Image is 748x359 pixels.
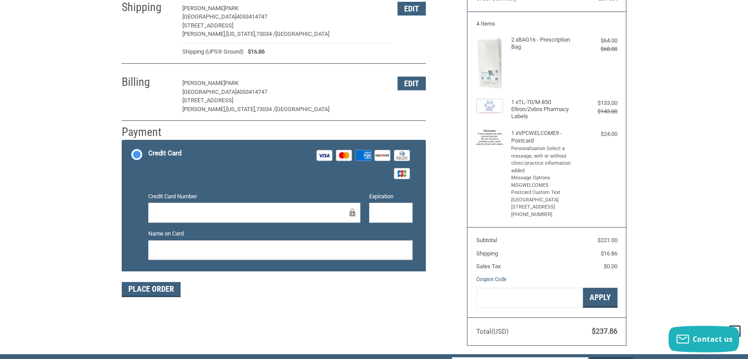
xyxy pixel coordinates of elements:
[476,250,498,257] span: Shipping
[182,22,233,29] span: [STREET_ADDRESS]
[476,288,583,308] input: Gift Certificate or Coupon Code
[598,237,617,243] span: $221.00
[244,47,265,56] span: $16.86
[582,99,617,108] div: $133.00
[256,106,275,112] span: 73034 /
[182,13,236,20] span: [GEOGRAPHIC_DATA]
[182,106,226,112] span: [PERSON_NAME],
[582,130,617,139] div: $24.00
[582,45,617,54] div: $68.00
[275,31,329,37] span: [GEOGRAPHIC_DATA]
[476,276,506,282] a: Coupon Code
[583,288,617,308] button: Apply
[511,145,580,174] li: Personalization Select a message, with or without clinic/practice information added
[476,263,501,270] span: Sales Tax
[122,125,174,139] h2: Payment
[601,250,617,257] span: $16.86
[236,89,267,95] span: 4053414747
[225,5,239,12] span: Park
[476,20,617,27] h3: 4 Items
[369,192,413,201] label: Expiration
[148,146,181,161] div: Credit Card
[511,189,580,218] li: Postcard Custom Text [GEOGRAPHIC_DATA] [STREET_ADDRESS] [PHONE_NUMBER]
[226,31,256,37] span: [US_STATE],
[476,237,497,243] span: Subtotal
[182,89,236,95] span: [GEOGRAPHIC_DATA]
[582,107,617,116] div: $143.00
[668,326,739,352] button: Contact us
[182,47,244,56] span: Shipping (UPS® Ground)
[225,80,239,86] span: Park
[122,282,181,297] button: Place Order
[182,80,225,86] span: [PERSON_NAME]
[182,97,233,104] span: [STREET_ADDRESS]
[592,327,617,336] span: $237.86
[182,31,226,37] span: [PERSON_NAME],
[148,192,361,201] label: Credit Card Number
[582,36,617,45] div: $64.00
[275,106,329,112] span: [GEOGRAPHIC_DATA]
[256,31,275,37] span: 73034 /
[476,328,509,336] span: Total (USD)
[511,174,580,189] li: Message Options MSGWELCOME5
[511,130,580,144] h4: 1 x VPCWELCOME9 - Postcard
[122,75,174,89] h2: Billing
[397,77,426,90] button: Edit
[604,263,617,270] span: $0.00
[148,229,413,238] label: Name on Card
[511,36,580,51] h4: 2 x BAG16 - Prescription Bag
[397,2,426,15] button: Edit
[693,334,733,344] span: Contact us
[511,99,580,120] h4: 1 x TL-70/M-850 Eltron/Zebra Pharmacy Labels
[182,5,225,12] span: [PERSON_NAME]
[226,106,256,112] span: [US_STATE],
[236,13,267,20] span: 4053414747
